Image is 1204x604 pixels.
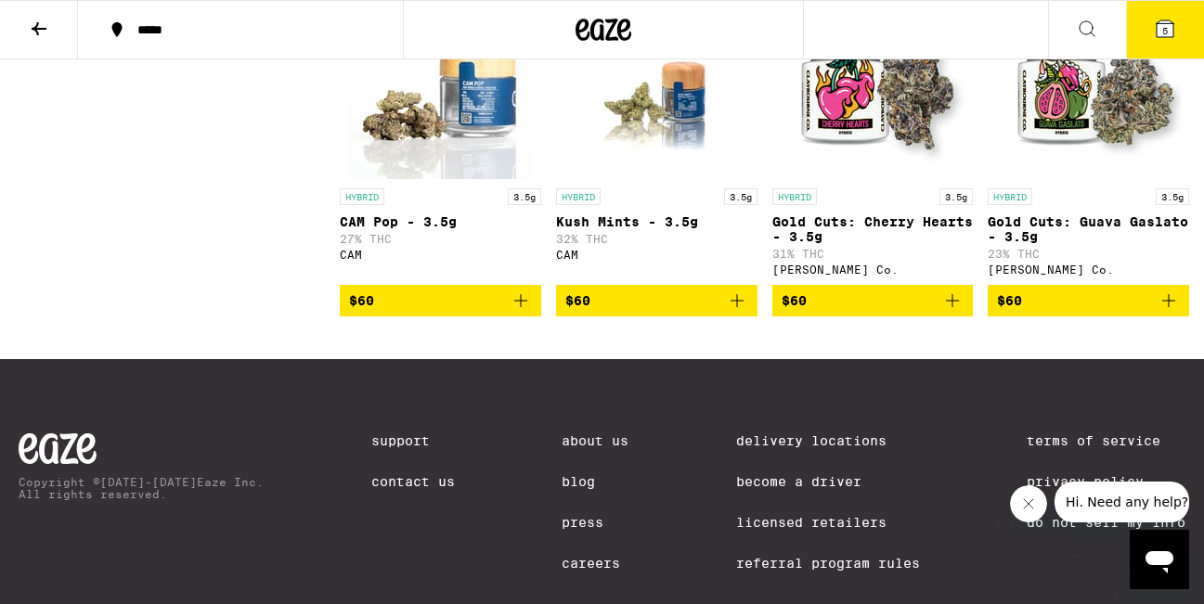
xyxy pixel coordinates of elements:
[562,433,628,448] a: About Us
[1027,474,1185,489] a: Privacy Policy
[1027,433,1185,448] a: Terms of Service
[340,285,541,316] button: Add to bag
[556,233,757,245] p: 32% THC
[736,515,920,530] a: Licensed Retailers
[988,188,1032,205] p: HYBRID
[556,214,757,229] p: Kush Mints - 3.5g
[724,188,757,205] p: 3.5g
[939,188,973,205] p: 3.5g
[782,293,807,308] span: $60
[988,214,1189,244] p: Gold Cuts: Guava Gaslato - 3.5g
[371,474,455,489] a: Contact Us
[1010,485,1047,522] iframe: Close message
[1156,188,1189,205] p: 3.5g
[988,248,1189,260] p: 23% THC
[565,293,590,308] span: $60
[371,433,455,448] a: Support
[772,248,974,260] p: 31% THC
[736,556,920,571] a: Referral Program Rules
[1055,482,1189,522] iframe: Message from company
[736,474,920,489] a: Become a Driver
[772,263,974,276] div: [PERSON_NAME] Co.
[772,214,974,244] p: Gold Cuts: Cherry Hearts - 3.5g
[997,293,1022,308] span: $60
[736,433,920,448] a: Delivery Locations
[508,188,541,205] p: 3.5g
[349,293,374,308] span: $60
[340,249,541,261] div: CAM
[772,188,817,205] p: HYBRID
[19,476,264,500] p: Copyright © [DATE]-[DATE] Eaze Inc. All rights reserved.
[340,188,384,205] p: HYBRID
[562,474,628,489] a: Blog
[556,285,757,316] button: Add to bag
[340,233,541,245] p: 27% THC
[562,515,628,530] a: Press
[556,188,601,205] p: HYBRID
[1162,25,1168,36] span: 5
[340,214,541,229] p: CAM Pop - 3.5g
[988,263,1189,276] div: [PERSON_NAME] Co.
[988,285,1189,316] button: Add to bag
[772,285,974,316] button: Add to bag
[1130,530,1189,589] iframe: Button to launch messaging window
[562,556,628,571] a: Careers
[1126,1,1204,58] button: 5
[556,249,757,261] div: CAM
